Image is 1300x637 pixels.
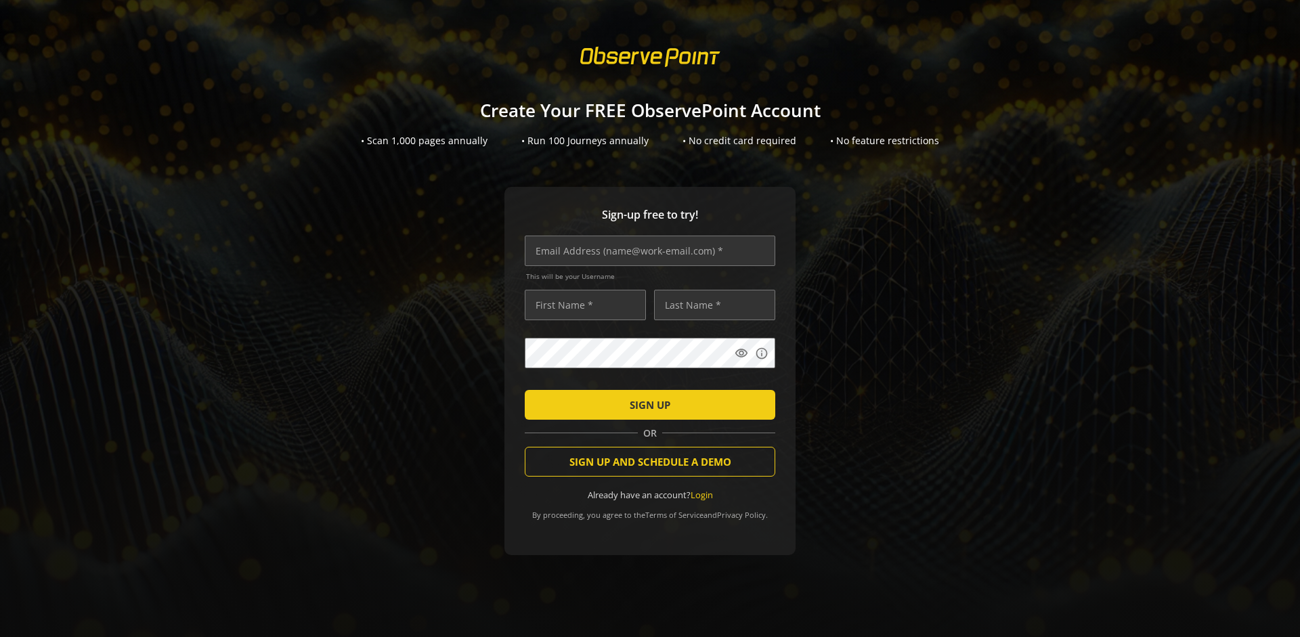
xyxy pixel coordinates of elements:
a: Privacy Policy [717,510,766,520]
a: Login [691,489,713,501]
input: First Name * [525,290,646,320]
span: SIGN UP AND SCHEDULE A DEMO [569,449,731,474]
mat-icon: info [755,347,768,360]
input: Email Address (name@work-email.com) * [525,236,775,266]
div: • Scan 1,000 pages annually [361,134,487,148]
span: This will be your Username [526,271,775,281]
input: Last Name * [654,290,775,320]
button: SIGN UP AND SCHEDULE A DEMO [525,447,775,477]
div: • Run 100 Journeys annually [521,134,649,148]
button: SIGN UP [525,390,775,420]
div: • No credit card required [682,134,796,148]
a: Terms of Service [645,510,703,520]
div: • No feature restrictions [830,134,939,148]
div: Already have an account? [525,489,775,502]
span: Sign-up free to try! [525,207,775,223]
div: By proceeding, you agree to the and . [525,501,775,520]
span: OR [638,426,662,440]
mat-icon: visibility [735,347,748,360]
span: SIGN UP [630,393,670,417]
